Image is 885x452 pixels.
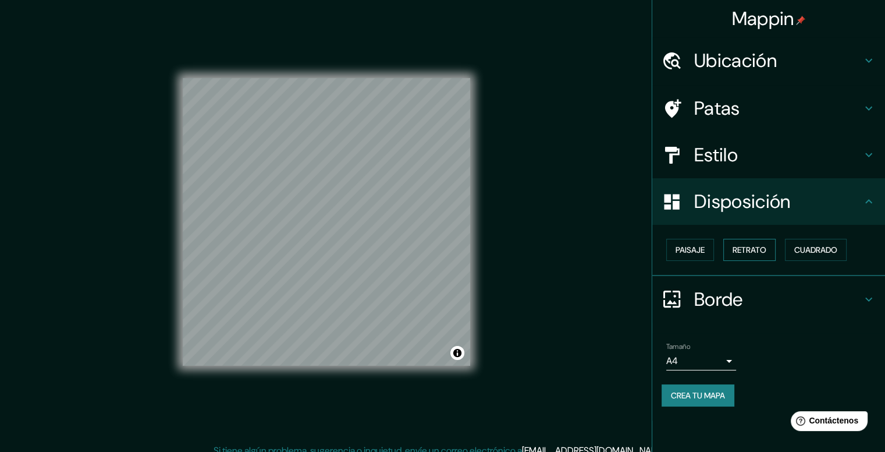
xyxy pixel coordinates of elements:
font: A4 [666,355,678,367]
button: Paisaje [666,239,714,261]
font: Estilo [694,143,738,167]
font: Disposición [694,189,790,214]
button: Retrato [723,239,776,261]
font: Retrato [733,245,766,255]
button: Crea tu mapa [662,384,734,407]
font: Tamaño [666,342,690,351]
div: Patas [652,85,885,132]
iframe: Lanzador de widgets de ayuda [781,407,872,439]
font: Paisaje [676,245,705,255]
div: Disposición [652,178,885,225]
div: A4 [666,352,736,370]
font: Mappin [732,6,794,31]
font: Crea tu mapa [671,390,725,401]
button: Cuadrado [785,239,847,261]
div: Borde [652,276,885,323]
font: Borde [694,287,743,312]
img: pin-icon.png [796,16,805,25]
font: Ubicación [694,48,777,73]
div: Ubicación [652,37,885,84]
button: Activar o desactivar atribución [450,346,464,360]
font: Cuadrado [794,245,837,255]
font: Patas [694,96,740,121]
div: Estilo [652,132,885,178]
canvas: Mapa [183,78,470,366]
